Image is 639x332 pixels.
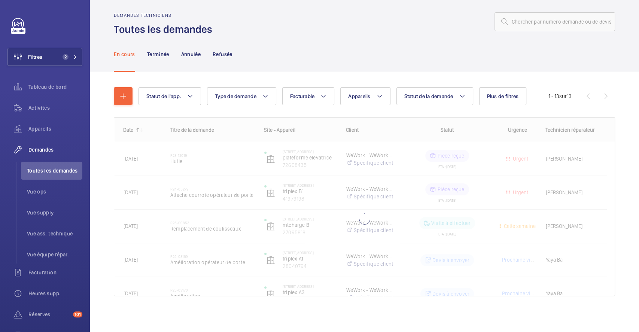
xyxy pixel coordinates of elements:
p: Terminée [147,51,169,58]
button: Filtres2 [7,48,82,66]
span: Filtres [28,53,42,61]
span: Vue supply [27,209,82,216]
span: Appareils [28,125,82,133]
span: Vue équipe répar. [27,251,82,258]
button: Facturable [282,87,335,105]
span: Heures supp. [28,290,82,297]
span: 1 - 13 13 [548,94,572,99]
span: Activités [28,104,82,112]
p: Refusée [213,51,232,58]
button: Statut de la demande [396,87,473,105]
button: Statut de l'app. [139,87,201,105]
p: Annulée [181,51,201,58]
button: Type de demande [207,87,276,105]
h2: Demandes techniciens [114,13,217,18]
h1: Toutes les demandes [114,22,217,36]
span: Appareils [348,93,370,99]
span: Demandes [28,146,82,153]
button: Appareils [340,87,390,105]
span: Facturable [290,93,315,99]
span: 101 [73,311,82,317]
span: Plus de filtres [487,93,519,99]
span: Tableau de bord [28,83,82,91]
span: Réserves [28,311,70,318]
span: sur [559,93,567,99]
span: Statut de l'app. [146,93,181,99]
span: Facturation [28,269,82,276]
span: Type de demande [215,93,256,99]
span: Vue ass. technique [27,230,82,237]
button: Plus de filtres [479,87,527,105]
input: Chercher par numéro demande ou de devis [495,12,615,31]
span: 2 [63,54,69,60]
span: Toutes les demandes [27,167,82,174]
span: Vue ops [27,188,82,195]
p: En cours [114,51,135,58]
span: Statut de la demande [404,93,453,99]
